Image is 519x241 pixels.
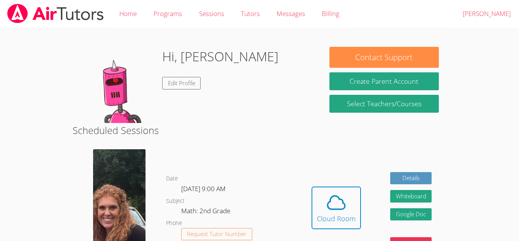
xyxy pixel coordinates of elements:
div: Cloud Room [317,213,356,224]
span: Request Tutor Number [187,231,247,237]
a: Google Doc [390,208,432,221]
button: Request Tutor Number [181,228,252,241]
img: default.png [80,47,156,123]
button: Cloud Room [312,187,361,229]
dd: Math: 2nd Grade [181,206,232,219]
button: Whiteboard [390,190,432,203]
button: Contact Support [329,47,439,68]
dt: Subject [166,196,185,206]
a: Select Teachers/Courses [329,95,439,113]
button: Create Parent Account [329,72,439,90]
h1: Hi, [PERSON_NAME] [162,47,278,66]
span: [DATE] 9:00 AM [181,184,226,193]
a: Edit Profile [162,77,201,89]
dt: Phone [166,219,182,228]
h2: Scheduled Sessions [73,123,446,137]
a: Details [390,172,432,185]
img: airtutors_banner-c4298cdbf04f3fff15de1276eac7730deb9818008684d7c2e4769d2f7ddbe033.png [6,4,104,23]
dt: Date [166,174,178,184]
span: Messages [277,9,305,18]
